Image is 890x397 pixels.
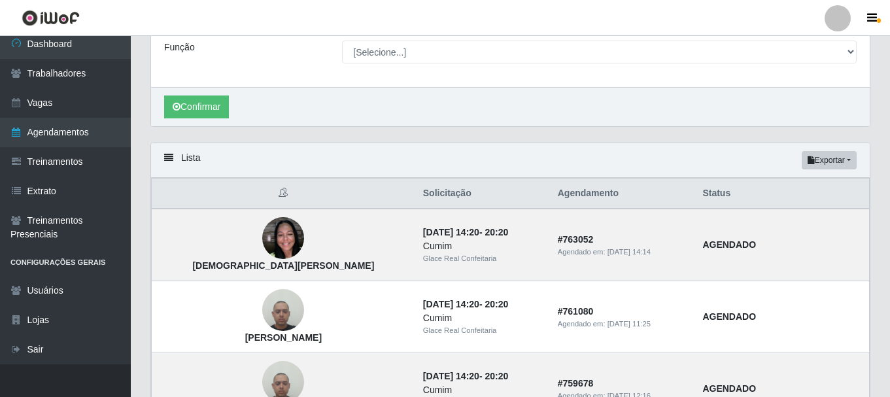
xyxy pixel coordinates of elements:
[423,325,542,336] div: Glace Real Confeitaria
[164,95,229,118] button: Confirmar
[802,151,857,169] button: Exportar
[423,227,479,237] time: [DATE] 14:20
[485,227,508,237] time: 20:20
[702,383,756,394] strong: AGENDADO
[164,41,195,54] label: Função
[558,234,594,245] strong: # 763052
[558,306,594,317] strong: # 761080
[485,371,508,381] time: 20:20
[694,179,869,209] th: Status
[245,332,322,343] strong: [PERSON_NAME]
[702,239,756,250] strong: AGENDADO
[558,319,687,330] div: Agendado em:
[423,371,508,381] strong: -
[415,179,550,209] th: Solicitação
[151,143,870,178] div: Lista
[550,179,695,209] th: Agendamento
[423,371,479,381] time: [DATE] 14:20
[262,283,304,338] img: Gustavo Felipe Pinho Souza
[423,299,508,309] strong: -
[558,378,594,388] strong: # 759678
[192,260,374,271] strong: [DEMOGRAPHIC_DATA][PERSON_NAME]
[22,10,80,26] img: CoreUI Logo
[262,211,304,266] img: Cristiane Henrique Rafael
[423,383,542,397] div: Cumim
[608,320,651,328] time: [DATE] 11:25
[558,247,687,258] div: Agendado em:
[423,227,508,237] strong: -
[608,248,651,256] time: [DATE] 14:14
[423,239,542,253] div: Cumim
[423,253,542,264] div: Glace Real Confeitaria
[423,311,542,325] div: Cumim
[702,311,756,322] strong: AGENDADO
[485,299,508,309] time: 20:20
[423,299,479,309] time: [DATE] 14:20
